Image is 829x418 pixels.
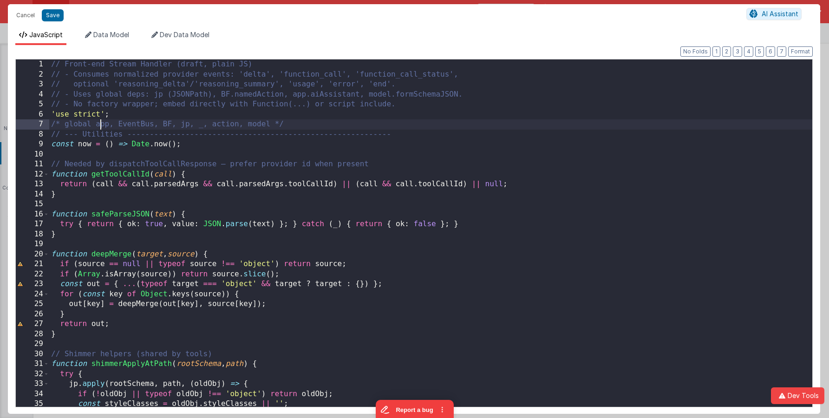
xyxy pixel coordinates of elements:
[16,59,49,70] div: 1
[16,189,49,200] div: 14
[16,159,49,170] div: 11
[16,199,49,209] div: 15
[16,269,49,280] div: 22
[16,170,49,180] div: 12
[16,219,49,229] div: 17
[16,369,49,379] div: 32
[16,309,49,320] div: 26
[16,110,49,120] div: 6
[16,139,49,150] div: 9
[16,349,49,359] div: 30
[733,46,742,57] button: 3
[16,150,49,160] div: 10
[722,46,731,57] button: 2
[766,46,775,57] button: 6
[762,10,798,18] span: AI Assistant
[16,249,49,260] div: 20
[16,339,49,349] div: 29
[16,130,49,140] div: 8
[712,46,720,57] button: 1
[16,319,49,329] div: 27
[16,289,49,300] div: 24
[16,179,49,189] div: 13
[16,329,49,340] div: 28
[16,389,49,399] div: 34
[16,379,49,389] div: 33
[42,9,64,21] button: Save
[16,229,49,240] div: 18
[93,31,129,39] span: Data Model
[746,8,802,20] button: AI Assistant
[16,119,49,130] div: 7
[16,239,49,249] div: 19
[16,299,49,309] div: 25
[16,259,49,269] div: 21
[771,387,824,404] button: Dev Tools
[16,209,49,220] div: 16
[160,31,209,39] span: Dev Data Model
[16,279,49,289] div: 23
[777,46,786,57] button: 7
[16,90,49,100] div: 4
[16,99,49,110] div: 5
[12,9,39,22] button: Cancel
[16,70,49,80] div: 2
[744,46,753,57] button: 4
[16,79,49,90] div: 3
[16,399,49,409] div: 35
[29,31,63,39] span: JavaScript
[680,46,711,57] button: No Folds
[788,46,813,57] button: Format
[16,359,49,369] div: 31
[755,46,764,57] button: 5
